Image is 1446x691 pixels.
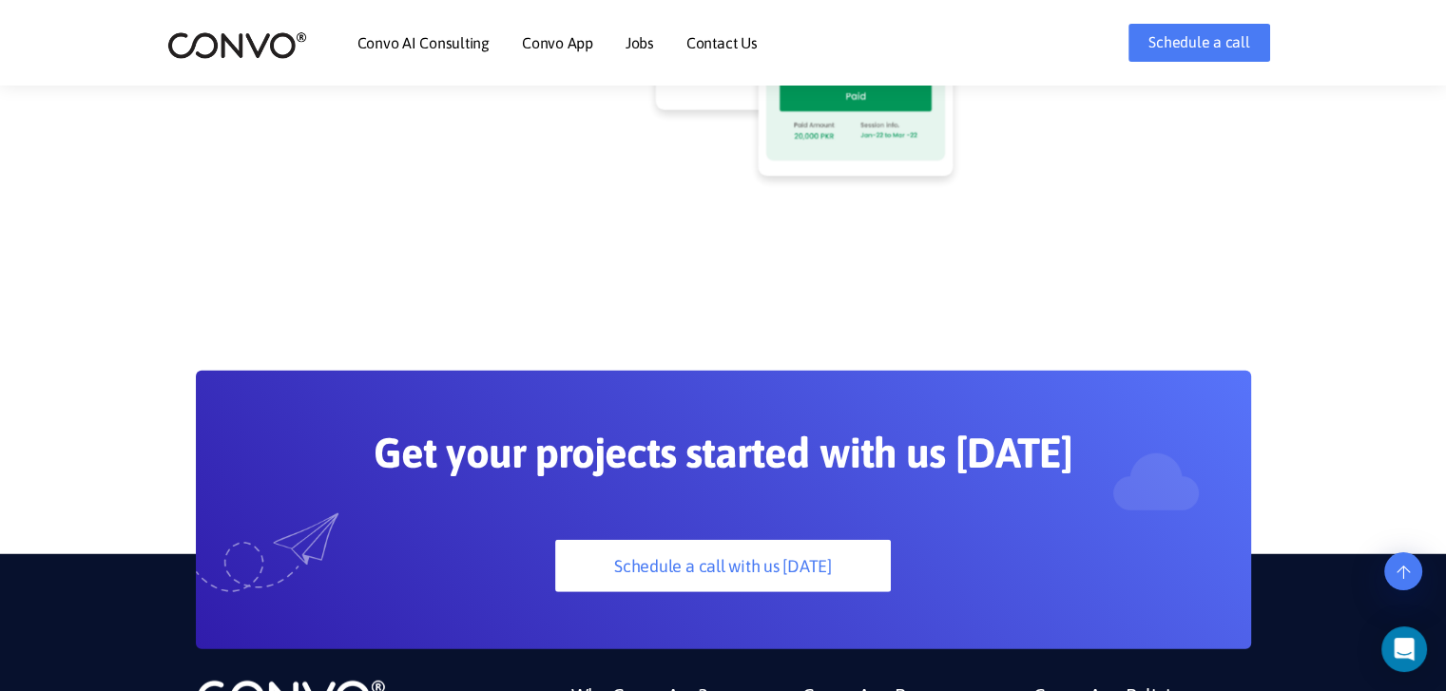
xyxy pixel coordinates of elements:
[286,428,1161,492] h2: Get your projects started with us [DATE]
[522,35,593,50] a: Convo App
[1128,24,1269,62] a: Schedule a call
[686,35,758,50] a: Contact Us
[1381,626,1427,672] div: Open Intercom Messenger
[167,30,307,60] img: logo_2.png
[555,540,891,592] a: Schedule a call with us [DATE]
[626,35,654,50] a: Jobs
[357,35,490,50] a: Convo AI Consulting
